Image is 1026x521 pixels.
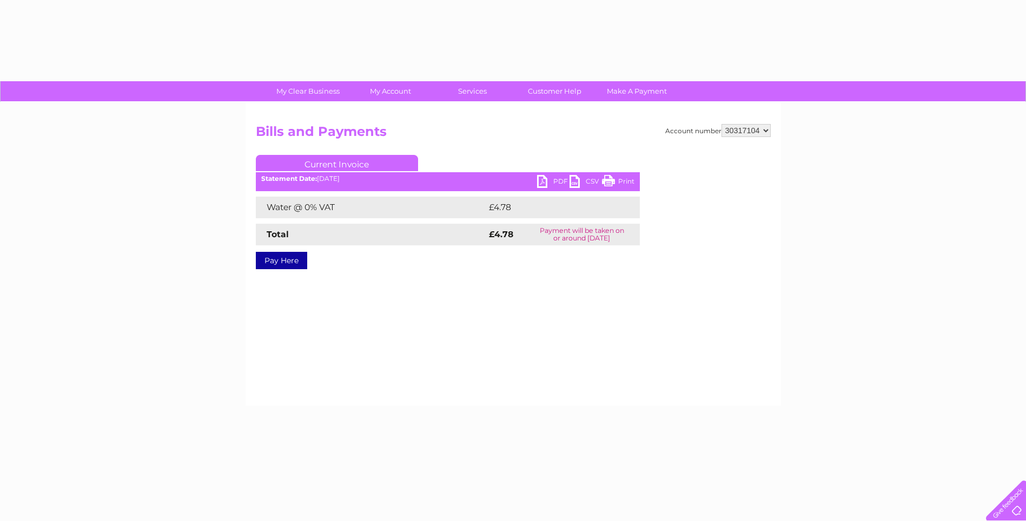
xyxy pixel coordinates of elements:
a: Services [428,81,517,101]
div: Account number [665,124,771,137]
a: Print [602,175,634,191]
a: CSV [570,175,602,191]
a: My Account [346,81,435,101]
a: Customer Help [510,81,599,101]
td: £4.78 [486,197,614,218]
strong: Total [267,229,289,239]
a: Make A Payment [592,81,681,101]
a: Current Invoice [256,155,418,171]
a: PDF [537,175,570,191]
a: My Clear Business [263,81,353,101]
a: Pay Here [256,252,307,269]
strong: £4.78 [489,229,513,239]
td: Water @ 0% VAT [256,197,486,218]
b: Statement Date: [261,174,317,183]
div: [DATE] [256,175,640,183]
td: Payment will be taken on or around [DATE] [524,224,639,245]
h2: Bills and Payments [256,124,771,145]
